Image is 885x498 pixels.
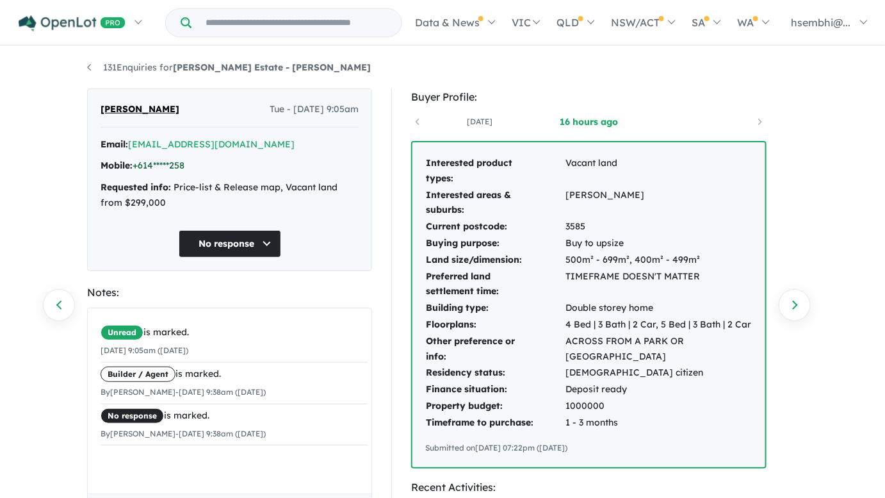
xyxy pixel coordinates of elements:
strong: Mobile: [101,160,133,171]
td: 500m² - 699m², 400m² - 499m² [565,252,752,269]
td: Double storey home [565,300,752,317]
td: Property budget: [425,398,565,415]
div: Price-list & Release map, Vacant land from $299,000 [101,180,359,211]
small: By [PERSON_NAME] - [DATE] 9:38am ([DATE]) [101,387,266,397]
div: is marked. [101,367,368,382]
span: [PERSON_NAME] [101,102,179,117]
td: Preferred land settlement time: [425,269,565,301]
span: Builder / Agent [101,367,175,382]
span: Unread [101,325,143,340]
span: hsembhi@... [792,16,851,29]
a: [EMAIL_ADDRESS][DOMAIN_NAME] [128,138,295,150]
strong: Email: [101,138,128,150]
div: Recent Activities: [411,479,767,496]
td: Timeframe to purchase: [425,415,565,431]
div: is marked. [101,408,368,424]
input: Try estate name, suburb, builder or developer [194,9,399,37]
td: Current postcode: [425,219,565,235]
td: Finance situation: [425,381,565,398]
small: By [PERSON_NAME] - [DATE] 9:38am ([DATE]) [101,429,266,438]
td: Residency status: [425,365,565,381]
td: Interested product types: [425,155,565,187]
td: [PERSON_NAME] [565,187,752,219]
div: Submitted on [DATE] 07:22pm ([DATE]) [425,442,752,454]
div: Buyer Profile: [411,88,767,106]
img: Openlot PRO Logo White [19,15,126,31]
td: Land size/dimension: [425,252,565,269]
a: 131Enquiries for[PERSON_NAME] Estate - [PERSON_NAME] [87,62,371,73]
td: Buying purpose: [425,235,565,252]
td: TIMEFRAME DOESN'T MATTER [565,269,752,301]
td: Building type: [425,300,565,317]
td: Interested areas & suburbs: [425,187,565,219]
td: 1000000 [565,398,752,415]
td: 1 - 3 months [565,415,752,431]
span: No response [101,408,164,424]
td: Other preference or info: [425,333,565,365]
div: is marked. [101,325,368,340]
nav: breadcrumb [87,60,798,76]
strong: [PERSON_NAME] Estate - [PERSON_NAME] [173,62,371,73]
td: 4 Bed | 3 Bath | 2 Car, 5 Bed | 3 Bath | 2 Car [565,317,752,333]
small: [DATE] 9:05am ([DATE]) [101,345,188,355]
div: Notes: [87,284,372,301]
td: [DEMOGRAPHIC_DATA] citizen [565,365,752,381]
td: ACROSS FROM A PARK OR [GEOGRAPHIC_DATA] [565,333,752,365]
button: No response [179,230,281,258]
td: Floorplans: [425,317,565,333]
td: Vacant land [565,155,752,187]
td: Deposit ready [565,381,752,398]
span: Tue - [DATE] 9:05am [270,102,359,117]
a: [DATE] [425,115,534,128]
a: 16 hours ago [534,115,643,128]
td: 3585 [565,219,752,235]
td: Buy to upsize [565,235,752,252]
strong: Requested info: [101,181,171,193]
